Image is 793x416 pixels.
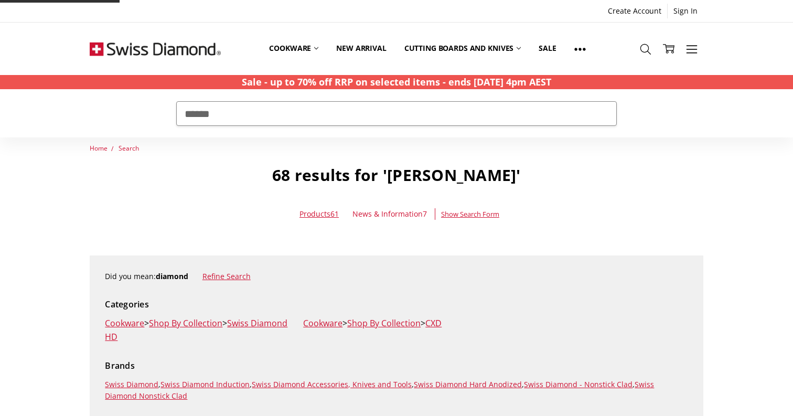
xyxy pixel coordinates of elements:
[252,379,412,389] a: Swiss Diamond Accessories, Knives and Tools
[423,209,427,219] span: 7
[441,209,499,220] span: Show Search Form
[105,379,158,389] a: Swiss Diamond
[260,25,327,72] a: Cookware
[299,209,339,219] a: Products61
[90,23,221,75] img: Free Shipping On Every Order
[524,379,633,389] a: Swiss Diamond - Nonstick Clad
[99,317,297,344] li: > >
[119,144,139,153] a: Search
[105,317,144,329] a: Cookware
[202,271,251,281] a: Refine Search
[327,25,395,72] a: New arrival
[105,379,654,401] a: Swiss Diamond Nonstick Clad
[90,144,108,153] a: Home
[530,25,565,72] a: Sale
[242,76,551,88] strong: Sale - up to 70% off RRP on selected items - ends [DATE] 4pm AEST
[160,379,250,389] a: Swiss Diamond Induction
[441,208,499,220] a: Show Search Form
[149,317,222,329] a: Shop By Collection
[303,317,342,329] a: Cookware
[352,208,427,220] a: News & Information7
[105,359,688,402] div: , , , , ,
[105,298,688,312] h5: Categories
[90,165,703,185] h1: 68 results for '[PERSON_NAME]'
[425,317,442,329] a: CXD
[105,359,688,373] h5: Brands
[602,4,667,18] a: Create Account
[414,379,522,389] a: Swiss Diamond Hard Anodized
[395,25,530,72] a: Cutting boards and knives
[347,317,421,329] a: Shop By Collection
[297,317,496,330] li: > >
[668,4,703,18] a: Sign In
[105,271,688,282] div: Did you mean:
[156,271,188,281] strong: diamond
[565,25,595,72] a: Show All
[330,209,339,219] span: 61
